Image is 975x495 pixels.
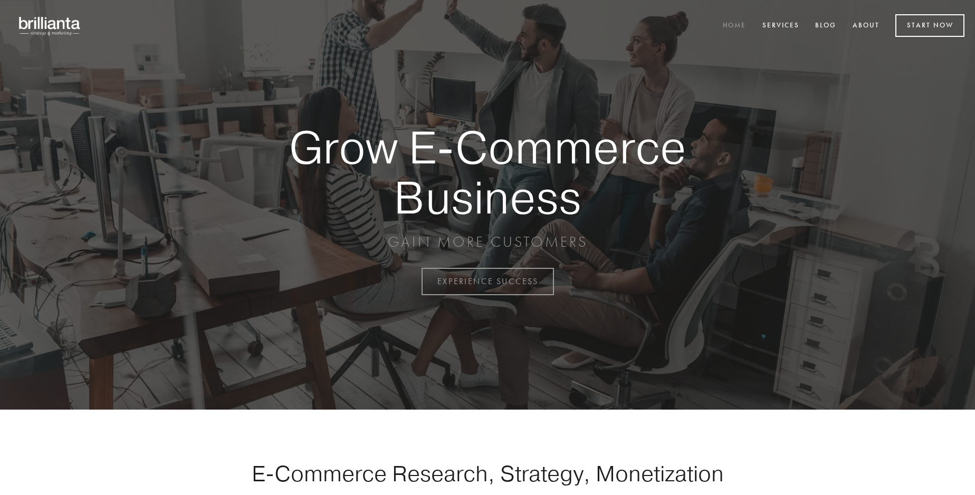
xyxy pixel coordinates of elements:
a: Home [716,17,753,35]
a: About [846,17,886,35]
a: Services [756,17,806,35]
a: Blog [808,17,843,35]
a: EXPERIENCE SUCCESS [422,268,554,295]
strong: Grow E-Commerce Business [252,122,723,222]
img: brillianta - research, strategy, marketing [11,11,90,41]
a: Start Now [895,14,964,37]
p: GAIN MORE CUSTOMERS [252,232,723,251]
h1: E-Commerce Research, Strategy, Monetization [218,460,757,487]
